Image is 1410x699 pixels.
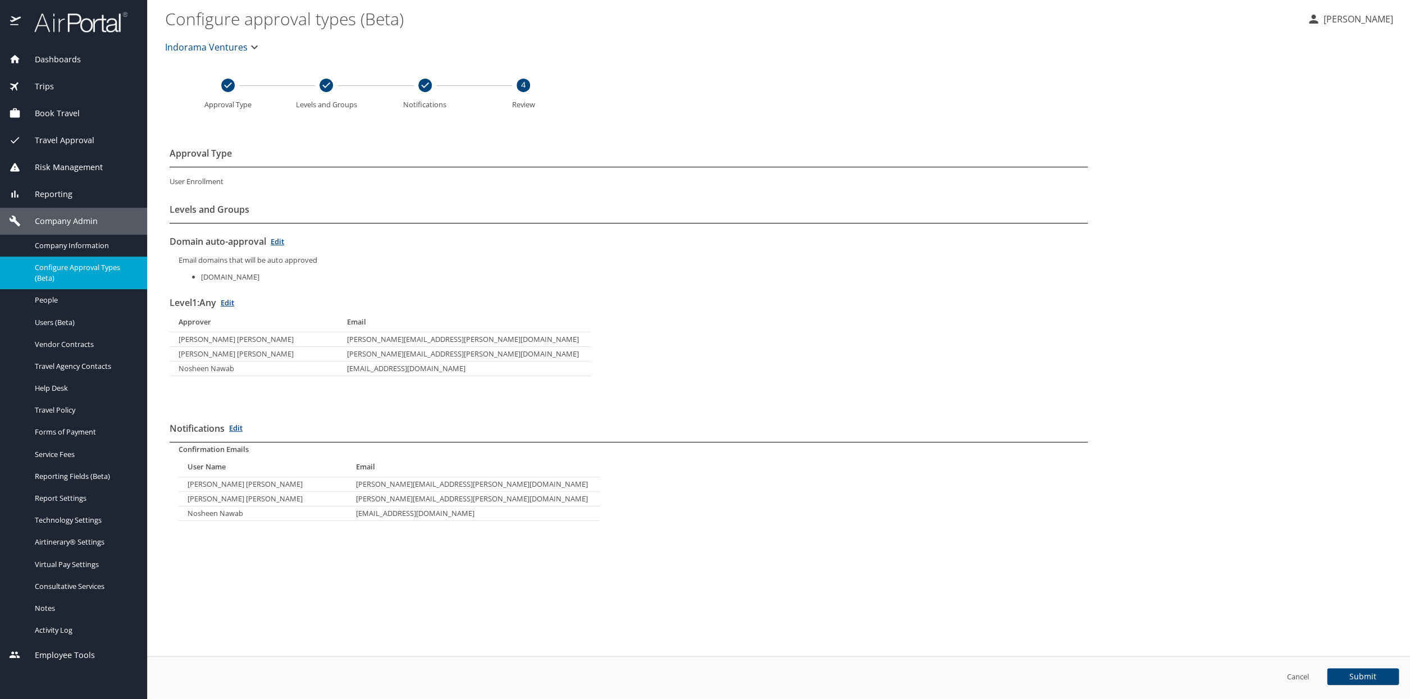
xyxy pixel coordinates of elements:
[179,255,1088,266] p: Email domains that will be auto approved
[347,491,600,506] td: [PERSON_NAME][EMAIL_ADDRESS][PERSON_NAME][DOMAIN_NAME]
[21,188,72,200] span: Reporting
[338,332,591,347] td: [PERSON_NAME][EMAIL_ADDRESS][PERSON_NAME][DOMAIN_NAME]
[1302,9,1398,29] button: [PERSON_NAME]
[170,200,249,218] h2: Levels and Groups
[35,262,134,284] span: Configure Approval Types (Beta)
[170,294,216,312] h2: Level 1 : Any
[380,101,470,108] span: Notifications
[21,80,54,93] span: Trips
[170,312,591,376] table: simple table
[170,419,225,437] h2: Notifications
[479,101,569,108] span: Review
[35,240,134,251] span: Company Information
[35,339,134,350] span: Vendor Contracts
[35,449,134,460] span: Service Fees
[22,11,127,33] img: airportal-logo.png
[201,273,1088,281] li: [DOMAIN_NAME]
[1320,12,1393,26] p: [PERSON_NAME]
[170,399,1088,406] p: spacing
[165,1,1298,36] h1: Configure approval types (Beta)
[21,649,95,661] span: Employee Tools
[347,456,600,477] th: Email
[161,36,266,58] button: Indorama Ventures
[338,312,591,332] th: Email
[21,107,80,120] span: Book Travel
[347,506,600,520] td: [EMAIL_ADDRESS][DOMAIN_NAME]
[221,298,234,308] a: Edit
[170,176,1088,188] p: User Enrollment
[170,232,266,250] h2: Domain auto-approval
[170,312,338,332] th: Approver
[179,442,1088,457] h3: Confirmation Emails
[35,383,134,394] span: Help Desk
[1349,673,1376,680] span: Submit
[35,405,134,415] span: Travel Policy
[338,361,591,376] td: [EMAIL_ADDRESS][DOMAIN_NAME]
[165,582,1392,589] p: spacing
[35,537,134,547] span: Airtinerary® Settings
[35,559,134,570] span: Virtual Pay Settings
[35,361,134,372] span: Travel Agency Contacts
[347,477,600,492] td: [PERSON_NAME][EMAIL_ADDRESS][PERSON_NAME][DOMAIN_NAME]
[179,456,600,520] table: simple table
[35,295,134,305] span: People
[1287,671,1309,682] a: Cancel
[21,53,81,66] span: Dashboards
[183,101,273,108] span: Approval Type
[179,491,347,506] th: [PERSON_NAME] [PERSON_NAME]
[21,161,103,173] span: Risk Management
[170,347,338,362] th: [PERSON_NAME] [PERSON_NAME]
[170,144,232,162] h2: Approval Type
[179,456,347,477] th: User Name
[282,101,372,108] span: Levels and Groups
[170,332,338,347] th: [PERSON_NAME] [PERSON_NAME]
[170,361,338,376] th: Nosheen Nawab
[179,506,347,520] th: Nosheen Nawab
[521,79,526,90] text: 4
[35,493,134,504] span: Report Settings
[35,317,134,328] span: Users (Beta)
[165,39,248,55] span: Indorama Ventures
[35,427,134,437] span: Forms of Payment
[10,11,22,33] img: icon-airportal.png
[21,134,94,147] span: Travel Approval
[35,603,134,614] span: Notes
[35,471,134,482] span: Reporting Fields (Beta)
[229,423,243,433] a: Edit
[35,625,134,636] span: Activity Log
[1327,668,1399,685] button: Submit
[21,215,98,227] span: Company Admin
[35,515,134,526] span: Technology Settings
[179,477,347,492] th: [PERSON_NAME] [PERSON_NAME]
[35,581,134,592] span: Consultative Services
[338,347,591,362] td: [PERSON_NAME][EMAIL_ADDRESS][PERSON_NAME][DOMAIN_NAME]
[271,236,284,246] a: Edit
